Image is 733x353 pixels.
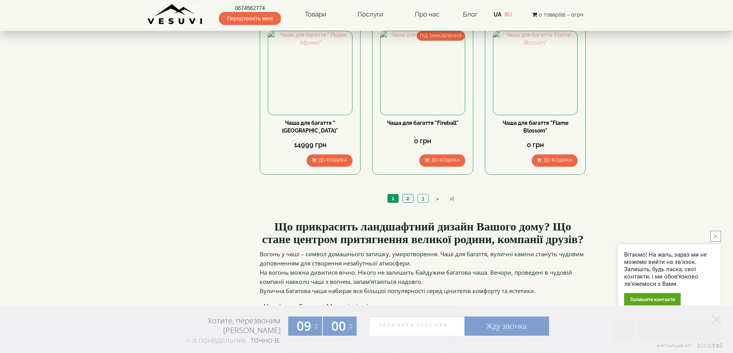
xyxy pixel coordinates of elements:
span: 1 [392,195,394,201]
span: До кошика [319,157,347,163]
span: 09 [297,317,311,335]
button: До кошика [419,154,465,166]
h2: Що прикрасить ландшафтний дизайн Вашого дому? Що стане центром притягнення великої родини, компан... [260,220,586,245]
button: До кошика [307,154,352,166]
p: Вулична багатова чаша набирає все більшої популярності серед цінителів комфорту та естетики. [260,286,586,295]
a: Про нас [407,6,447,23]
div: 0 грн [493,140,578,150]
img: Чаша для багаття " Подих Африки" [268,31,352,115]
a: 2 [402,194,413,202]
div: Залишити контакти [624,293,681,306]
span: До кошика [431,157,460,163]
img: Чаша для багаття "Flame Blossom" [493,31,577,115]
a: Чаша для багаття "Fireball" [387,120,459,126]
a: Блог [463,10,478,18]
a: >| [446,195,458,203]
a: > [432,195,442,203]
a: Жду звонка [464,317,549,336]
a: Товари [297,6,334,23]
img: Чаша для багаття "Fireball" [381,31,464,115]
h3: Чаші для багаття Vesuvi відрізняються рядом переваг: [264,299,582,315]
a: Послуги [350,6,391,23]
button: 0 товар(ів) - 0грн [530,10,586,19]
a: Чаша для багаття " [GEOGRAPHIC_DATA]" [282,120,338,134]
span: ПІД ЗАМОВЛЕННЯ [417,31,465,41]
div: 0 грн [380,136,465,146]
div: Хотите, перезвоним [PERSON_NAME] точно в: [178,316,281,346]
button: До кошика [532,154,578,166]
span: До кошика [544,157,572,163]
span: Передзвоніть мені [219,12,281,25]
a: 0674562774 [219,4,281,12]
a: UA [494,12,501,18]
button: close button [710,231,721,242]
img: Завод VESUVI [147,4,203,25]
span: Виртуальная АТС [657,343,692,348]
p: На вогонь можна дивитися вічно. Нікого не залишить байдужим багатова чаша. Вечори, проведені в чу... [260,268,586,286]
span: 00 [331,317,346,335]
a: 3 [417,194,428,202]
p: Вогонь у чаші – символ домашнього затишку, умиротворення. Чаші для багаття, вуличні каміни станут... [260,249,586,268]
a: RU [504,12,512,18]
a: Чаша для багаття "Flame Blossom" [503,120,568,134]
div: Вітаємо! На жаль, зараз ми не можемо вийти на зв'язок. Залишіть, будь ласка, свої контакти, і ми ... [624,251,715,288]
a: Виртуальная АТС [652,343,723,353]
span: 0 товар(ів) - 0грн [539,12,583,18]
div: 14999 грн [268,140,352,150]
span: в понедельник [192,335,246,345]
